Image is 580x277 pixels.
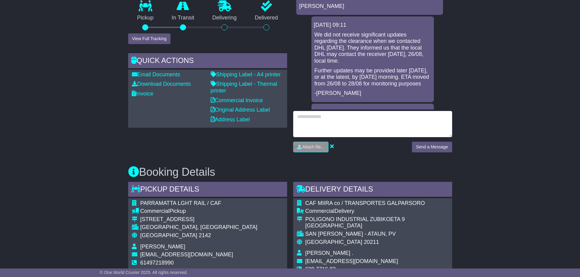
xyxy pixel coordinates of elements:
p: Delivered [246,15,287,21]
a: Shipping Label - A4 printer [211,71,281,78]
div: Pickup Details [128,182,287,198]
p: We did not receive significant updates regarding the clearance when we contacted DHL [DATE]. They... [315,32,431,64]
a: Commercial Invoice [211,97,263,103]
div: [GEOGRAPHIC_DATA], [GEOGRAPHIC_DATA] [140,224,258,231]
div: [STREET_ADDRESS] [140,216,258,223]
a: Invoice [132,91,153,97]
a: Download Documents [132,81,191,87]
a: Original Address Label [211,107,270,113]
span: Commercial [140,208,170,214]
p: Pickup [128,15,163,21]
div: Delivery Details [293,182,452,198]
p: [PERSON_NAME] [299,3,440,10]
div: [GEOGRAPHIC_DATA] [305,223,425,229]
span: [GEOGRAPHIC_DATA] [140,232,197,238]
div: POLIGONO INDUSTRIAL ZUBIKOETA 9 [305,216,425,223]
span: 61497218990 [140,260,174,266]
span: CAF MIIRA co / TRANSPORTES GALPARSORO [305,200,425,206]
a: Address Label [211,116,250,123]
span: 608 7716 83 [305,266,336,272]
span: Commercial [305,208,335,214]
p: Delivering [203,15,246,21]
div: SAN [PERSON_NAME] - ATAUN, PV [305,231,425,237]
p: In Transit [163,15,203,21]
span: 2142 [199,232,211,238]
p: -[PERSON_NAME] [315,90,431,97]
div: Pickup [140,208,258,215]
button: View Full Tracking [128,33,170,44]
button: Send a Message [412,142,452,152]
span: [EMAIL_ADDRESS][DOMAIN_NAME] [140,251,233,258]
p: Further updates may be provided later [DATE], or at the latest, by [DATE] morning. ETA moved from... [315,68,431,87]
span: [EMAIL_ADDRESS][DOMAIN_NAME] [305,258,398,264]
h3: Booking Details [128,166,452,178]
a: Shipping Label - Thermal printer [211,81,277,94]
span: 20211 [364,239,379,245]
a: Email Documents [132,71,180,78]
div: [DATE] 19:27 [314,109,431,116]
span: [PERSON_NAME] [140,244,185,250]
span: PARRAMATTA LGHT RAIL / CAF [140,200,221,206]
div: [DATE] 09:11 [314,22,431,29]
span: [GEOGRAPHIC_DATA] [305,239,362,245]
div: Quick Actions [128,53,287,70]
span: [PERSON_NAME] . [305,250,353,256]
span: © One World Courier 2025. All rights reserved. [100,270,188,275]
div: Delivery [305,208,425,215]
